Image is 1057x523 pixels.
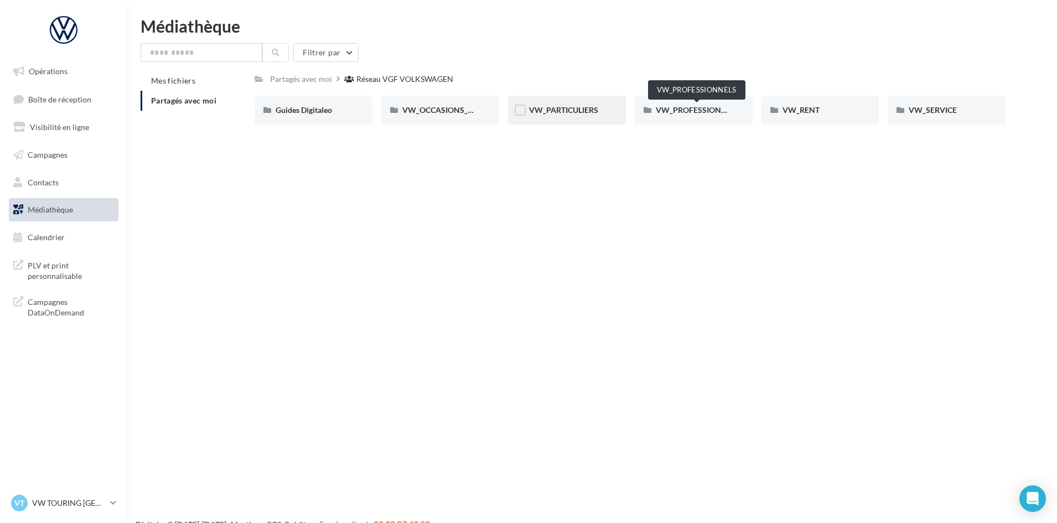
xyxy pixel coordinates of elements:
[7,226,121,249] a: Calendrier
[28,258,114,282] span: PLV et print personnalisable
[151,96,216,105] span: Partagés avec moi
[276,105,332,115] span: Guides Digitaleo
[151,76,195,85] span: Mes fichiers
[529,105,598,115] span: VW_PARTICULIERS
[270,74,332,85] div: Partagés avec moi
[28,294,114,318] span: Campagnes DataOnDemand
[909,105,957,115] span: VW_SERVICE
[9,493,118,514] a: VT VW TOURING [GEOGRAPHIC_DATA]
[1019,485,1046,512] div: Open Intercom Messenger
[293,43,359,62] button: Filtrer par
[402,105,511,115] span: VW_OCCASIONS_GARANTIES
[28,94,91,103] span: Boîte de réception
[783,105,820,115] span: VW_RENT
[28,205,73,214] span: Médiathèque
[7,143,121,167] a: Campagnes
[356,74,453,85] div: Réseau VGF VOLKSWAGEN
[14,498,24,509] span: VT
[7,60,121,83] a: Opérations
[141,18,1044,34] div: Médiathèque
[7,87,121,111] a: Boîte de réception
[648,80,745,100] div: VW_PROFESSIONNELS
[656,105,740,115] span: VW_PROFESSIONNELS
[29,66,68,76] span: Opérations
[7,198,121,221] a: Médiathèque
[28,150,68,159] span: Campagnes
[30,122,89,132] span: Visibilité en ligne
[28,232,65,242] span: Calendrier
[32,498,106,509] p: VW TOURING [GEOGRAPHIC_DATA]
[7,253,121,286] a: PLV et print personnalisable
[7,290,121,323] a: Campagnes DataOnDemand
[7,116,121,139] a: Visibilité en ligne
[28,177,59,187] span: Contacts
[7,171,121,194] a: Contacts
